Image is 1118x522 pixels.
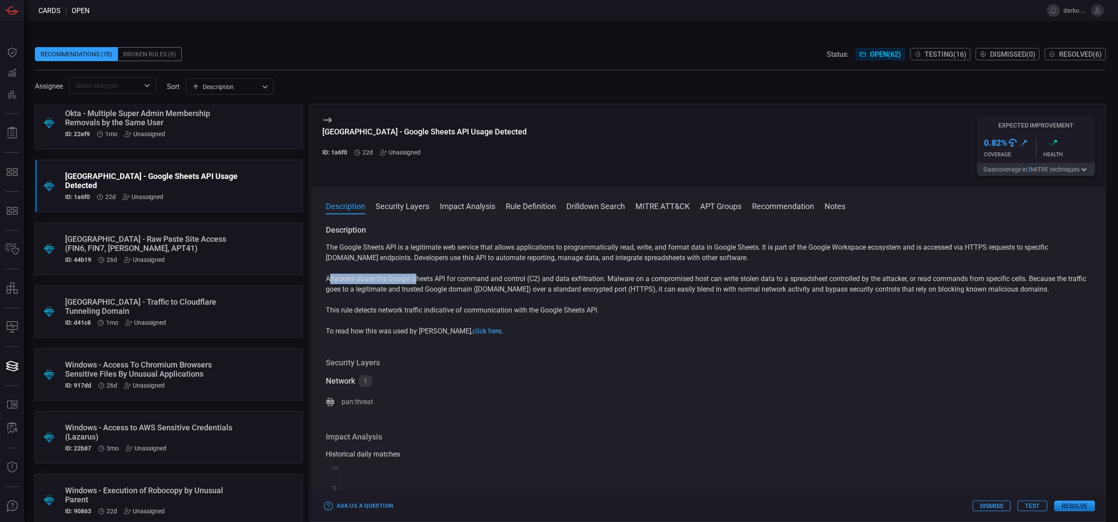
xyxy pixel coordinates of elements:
span: open [72,7,90,15]
div: Windows - Execution of Robocopy by Unusual Parent [65,486,239,504]
button: Testing(16) [910,48,970,60]
div: Windows - Access To Chromium Browsers Sensitive Files By Unusual Applications [65,360,239,378]
button: MITRE - Detection Posture [2,200,23,221]
button: Open [141,79,153,92]
h5: ID: 22ef9 [65,130,90,137]
h3: Impact Analysis [326,432,1091,442]
p: This rule detects network traffic indicative of communication with the Google Sheets API. [326,305,1091,316]
span: Sep 14, 2025 12:15 PM [107,508,117,515]
p: The Google Sheets API is a legitimate web service that allows applications to programmatically re... [326,242,1091,263]
button: Ask Us A Question [2,496,23,517]
p: To read how this was used by [PERSON_NAME], . [326,326,1091,337]
div: Health [1043,151,1095,158]
h5: ID: d41c8 [65,319,91,326]
div: Unassigned [125,319,166,326]
span: Cards [38,7,61,15]
button: Resolve [1054,501,1095,511]
h5: ID: 1a6f0 [322,149,347,156]
button: Ask Us a Question [322,499,395,513]
a: click here [473,327,501,335]
label: sort [167,82,179,91]
button: Open(62) [856,48,905,60]
button: Gaincoverage in3MITRE techniques [977,163,1095,176]
button: Compliance Monitoring [2,317,23,338]
span: Sep 10, 2025 1:49 PM [107,382,117,389]
span: Sep 01, 2025 10:28 AM [106,319,118,326]
button: Dismissed(0) [976,48,1039,60]
button: Inventory [2,239,23,260]
div: Network [326,376,355,386]
span: Sep 14, 2025 12:15 PM [362,149,373,156]
span: Sep 14, 2025 12:15 PM [105,193,116,200]
button: Dashboard [2,42,23,63]
button: Test [1018,501,1047,511]
p: Attackers abuse the Google Sheets API for command and control (C2) and data exfiltration. Malware... [326,274,1091,295]
h3: 0.82 % [984,137,1008,148]
button: Security Layers [376,200,429,211]
div: Windows - Access to AWS Sensitive Credentials (Lazarus) [65,423,239,441]
button: APT Groups [700,200,742,211]
span: Testing ( 16 ) [925,50,966,58]
h5: Expected Improvement [977,122,1095,129]
button: assets [2,278,23,299]
div: Recommendations (78) [35,47,118,61]
div: Broken Rules (9) [118,47,182,61]
div: Unassigned [124,130,165,137]
span: Sep 01, 2025 10:29 AM [105,130,117,137]
h3: Security Layers [326,357,1091,368]
h5: ID: 22b87 [65,445,91,452]
span: Status: [827,50,849,58]
button: Resolved(6) [1045,48,1106,60]
div: Historical daily matches [326,449,1091,460]
div: Coverage [984,151,1036,158]
button: ALERT ANALYSIS [2,418,23,439]
div: Okta - Multiple Super Admin Membership Removals by the Same User [65,109,239,127]
button: Cards [2,356,23,377]
button: Recommendation [752,200,814,211]
span: Open ( 62 ) [870,50,901,58]
button: Threat Intelligence [2,457,23,478]
text: 10 [332,465,338,471]
div: Unassigned [124,382,165,389]
span: Sep 10, 2025 1:50 PM [107,256,117,263]
div: Unassigned [123,193,163,200]
div: Unassigned [126,445,166,452]
button: Detections [2,63,23,84]
h3: Description [326,225,1091,235]
span: Assignee [35,82,63,90]
h5: ID: 917dd [65,382,91,389]
h5: ID: 1a6f0 [65,193,90,200]
div: Unassigned [124,508,165,515]
span: darko.blagojevic [1063,7,1087,14]
button: Rule Catalog [2,395,23,416]
div: 1 [359,375,373,387]
button: Impact Analysis [440,200,495,211]
button: Description [326,200,365,211]
span: 3 [1027,166,1031,173]
button: Reports [2,123,23,144]
button: Rule Definition [506,200,556,211]
div: Palo Alto - Google Sheets API Usage Detected [322,127,527,136]
div: Palo Alto - Google Sheets API Usage Detected [65,172,239,190]
span: Dismissed ( 0 ) [990,50,1035,58]
div: Unassigned [380,149,421,156]
span: Resolved ( 6 ) [1059,50,1102,58]
h5: ID: 44b19 [65,256,91,263]
div: Palo Alto - Traffic to Cloudflare Tunneling Domain [65,297,239,316]
button: Notes [825,200,845,211]
div: Description [192,82,259,91]
div: Palo Alto - Raw Paste Site Access (FIN6, FIN7, Rocke, APT41) [65,234,239,253]
button: MITRE ATT&CK [635,200,690,211]
input: Select assignee [72,80,139,91]
button: Preventions [2,84,23,105]
h5: ID: 90863 [65,508,91,515]
button: MITRE - Exposures [2,161,23,182]
div: Unassigned [124,256,165,263]
span: Jul 15, 2025 4:50 PM [107,445,119,452]
button: Dismiss [973,501,1011,511]
div: pan:threat [342,397,373,407]
button: Drilldown Search [566,200,625,211]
